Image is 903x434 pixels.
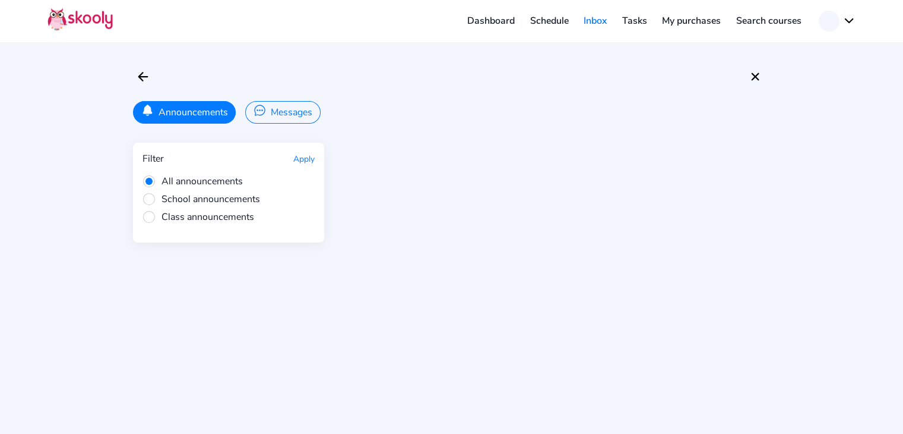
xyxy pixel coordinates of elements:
[748,70,762,84] ion-icon: close
[460,11,522,30] a: Dashboard
[142,193,260,206] span: School announcements
[819,11,856,32] button: chevron down outline
[142,210,254,224] span: Class announcements
[142,152,164,165] div: Filter
[133,67,153,87] button: arrow back outline
[47,8,113,31] img: Skooly
[136,70,150,84] ion-icon: arrow back outline
[133,101,236,124] button: Announcements
[141,104,154,117] ion-icon: notifications
[576,11,614,30] a: Inbox
[522,11,576,30] a: Schedule
[245,101,320,124] button: Messages
[654,11,728,30] a: My purchases
[728,11,809,30] a: Search courses
[745,67,765,87] button: close
[142,175,243,188] span: All announcements
[293,153,315,165] button: Apply
[254,104,266,117] ion-icon: chatbubble ellipses outline
[614,11,655,30] a: Tasks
